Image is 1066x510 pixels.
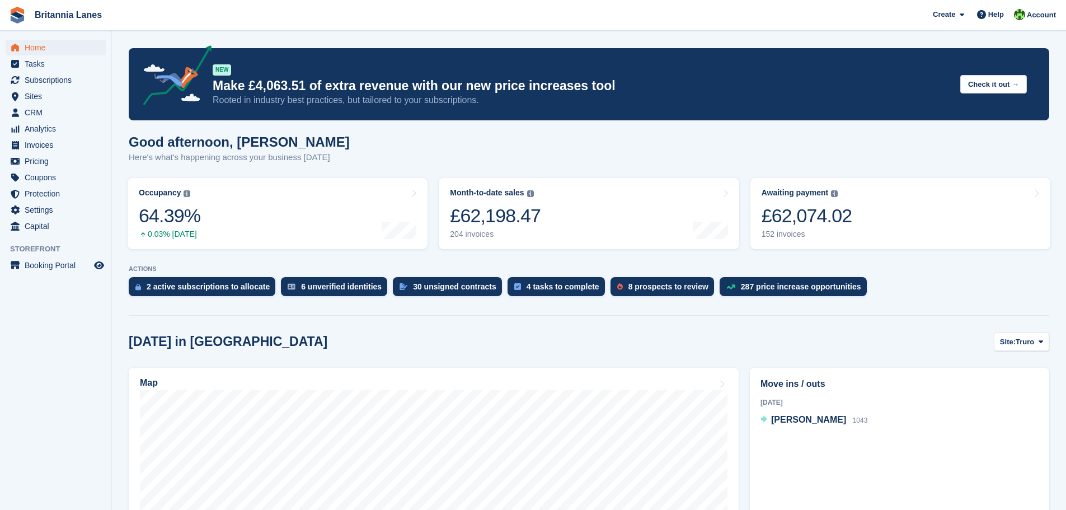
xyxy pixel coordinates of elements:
a: menu [6,40,106,55]
img: contract_signature_icon-13c848040528278c33f63329250d36e43548de30e8caae1d1a13099fd9432cc5.svg [400,283,407,290]
span: Analytics [25,121,92,137]
span: Settings [25,202,92,218]
a: 6 unverified identities [281,277,393,302]
img: task-75834270c22a3079a89374b754ae025e5fb1db73e45f91037f5363f120a921f8.svg [514,283,521,290]
div: £62,198.47 [450,204,541,227]
div: 30 unsigned contracts [413,282,496,291]
span: Help [988,9,1004,20]
a: menu [6,153,106,169]
span: 1043 [853,417,868,424]
div: Month-to-date sales [450,188,524,198]
span: Site: [1000,336,1016,348]
a: menu [6,105,106,120]
p: Here's what's happening across your business [DATE] [129,151,350,164]
button: Check it out → [960,75,1027,93]
a: Month-to-date sales £62,198.47 204 invoices [439,178,739,249]
div: 287 price increase opportunities [741,282,861,291]
span: Subscriptions [25,72,92,88]
span: Account [1027,10,1056,21]
div: [DATE] [760,397,1039,408]
div: 204 invoices [450,230,541,239]
span: Tasks [25,56,92,72]
a: 4 tasks to complete [508,277,611,302]
p: ACTIONS [129,265,1049,273]
h1: Good afternoon, [PERSON_NAME] [129,134,350,149]
div: £62,074.02 [762,204,852,227]
a: menu [6,56,106,72]
span: Create [933,9,955,20]
a: 2 active subscriptions to allocate [129,277,281,302]
img: verify_identity-adf6edd0f0f0b5bbfe63781bf79b02c33cf7c696d77639b501bdc392416b5a36.svg [288,283,295,290]
a: menu [6,88,106,104]
a: Preview store [92,259,106,272]
span: Sites [25,88,92,104]
img: stora-icon-8386f47178a22dfd0bd8f6a31ec36ba5ce8667c1dd55bd0f319d3a0aa187defe.svg [9,7,26,24]
a: menu [6,72,106,88]
span: Invoices [25,137,92,153]
a: menu [6,137,106,153]
div: 0.03% [DATE] [139,230,200,239]
a: 30 unsigned contracts [393,277,508,302]
a: 287 price increase opportunities [720,277,872,302]
a: menu [6,202,106,218]
p: Make £4,063.51 of extra revenue with our new price increases tool [213,78,951,94]
div: NEW [213,64,231,76]
button: Site: Truro [994,333,1049,351]
img: prospect-51fa495bee0391a8d652442698ab0144808aea92771e9ea1ae160a38d050c398.svg [617,283,623,290]
div: 152 invoices [762,230,852,239]
p: Rooted in industry best practices, but tailored to your subscriptions. [213,94,951,106]
div: 64.39% [139,204,200,227]
a: Britannia Lanes [30,6,106,24]
h2: [DATE] in [GEOGRAPHIC_DATA] [129,334,327,349]
img: price_increase_opportunities-93ffe204e8149a01c8c9dc8f82e8f89637d9d84a8eef4429ea346261dce0b2c0.svg [726,284,735,289]
span: Truro [1016,336,1034,348]
span: Storefront [10,244,111,255]
span: Pricing [25,153,92,169]
span: Capital [25,218,92,234]
img: price-adjustments-announcement-icon-8257ccfd72463d97f412b2fc003d46551f7dbcb40ab6d574587a9cd5c0d94... [134,45,212,109]
div: 4 tasks to complete [527,282,599,291]
div: 2 active subscriptions to allocate [147,282,270,291]
img: icon-info-grey-7440780725fd019a000dd9b08b2336e03edf1995a4989e88bcd33f0948082b44.svg [831,190,838,197]
a: menu [6,218,106,234]
div: 6 unverified identities [301,282,382,291]
span: Home [25,40,92,55]
a: menu [6,186,106,202]
a: 8 prospects to review [611,277,720,302]
span: Coupons [25,170,92,185]
div: 8 prospects to review [628,282,708,291]
img: active_subscription_to_allocate_icon-d502201f5373d7db506a760aba3b589e785aa758c864c3986d89f69b8ff3... [135,283,141,291]
a: menu [6,170,106,185]
a: [PERSON_NAME] 1043 [760,413,867,428]
img: icon-info-grey-7440780725fd019a000dd9b08b2336e03edf1995a4989e88bcd33f0948082b44.svg [184,190,190,197]
h2: Move ins / outs [760,377,1039,391]
span: Booking Portal [25,258,92,273]
img: Robert Parr [1014,9,1025,20]
a: Awaiting payment £62,074.02 152 invoices [750,178,1050,249]
h2: Map [140,378,158,388]
span: CRM [25,105,92,120]
a: menu [6,121,106,137]
span: Protection [25,186,92,202]
img: icon-info-grey-7440780725fd019a000dd9b08b2336e03edf1995a4989e88bcd33f0948082b44.svg [527,190,534,197]
a: menu [6,258,106,273]
a: Occupancy 64.39% 0.03% [DATE] [128,178,428,249]
div: Awaiting payment [762,188,829,198]
span: [PERSON_NAME] [771,415,846,424]
div: Occupancy [139,188,181,198]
